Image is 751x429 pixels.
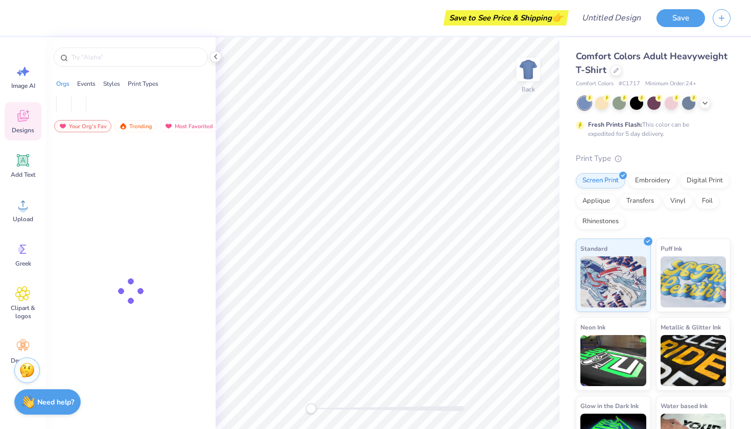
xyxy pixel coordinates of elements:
div: Transfers [620,194,661,209]
div: Most Favorited [160,120,218,132]
strong: Need help? [37,397,74,407]
span: Image AI [11,82,35,90]
span: Upload [13,215,33,223]
input: Try "Alpha" [71,52,201,62]
div: Orgs [56,79,69,88]
div: Save to See Price & Shipping [446,10,566,26]
strong: Fresh Prints Flash: [588,121,642,129]
img: most_fav.gif [59,123,67,130]
div: Applique [576,194,617,209]
span: # C1717 [619,80,640,88]
span: Glow in the Dark Ink [580,400,639,411]
div: Back [522,85,535,94]
div: Rhinestones [576,214,625,229]
div: Events [77,79,96,88]
span: Designs [12,126,34,134]
div: Foil [695,194,719,209]
span: Puff Ink [661,243,682,254]
span: Minimum Order: 24 + [645,80,696,88]
span: 👉 [552,11,563,23]
img: trending.gif [119,123,127,130]
img: Back [518,59,538,80]
div: Print Type [576,153,731,164]
img: Standard [580,256,646,307]
img: Metallic & Glitter Ink [661,335,726,386]
span: Greek [15,259,31,268]
div: Print Types [128,79,158,88]
span: Water based Ink [661,400,708,411]
div: Screen Print [576,173,625,188]
img: Neon Ink [580,335,646,386]
img: most_fav.gif [165,123,173,130]
div: Vinyl [664,194,692,209]
button: Save [656,9,705,27]
div: Embroidery [628,173,677,188]
div: Accessibility label [306,403,316,414]
div: Styles [103,79,120,88]
div: Your Org's Fav [54,120,111,132]
span: Comfort Colors [576,80,614,88]
span: Neon Ink [580,322,605,332]
span: Comfort Colors Adult Heavyweight T-Shirt [576,50,727,76]
input: Untitled Design [574,8,649,28]
div: Trending [114,120,157,132]
span: Standard [580,243,607,254]
span: Add Text [11,171,35,179]
span: Clipart & logos [6,304,40,320]
div: This color can be expedited for 5 day delivery. [588,120,714,138]
span: Metallic & Glitter Ink [661,322,721,332]
span: Decorate [11,356,35,365]
img: Puff Ink [661,256,726,307]
div: Digital Print [680,173,730,188]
